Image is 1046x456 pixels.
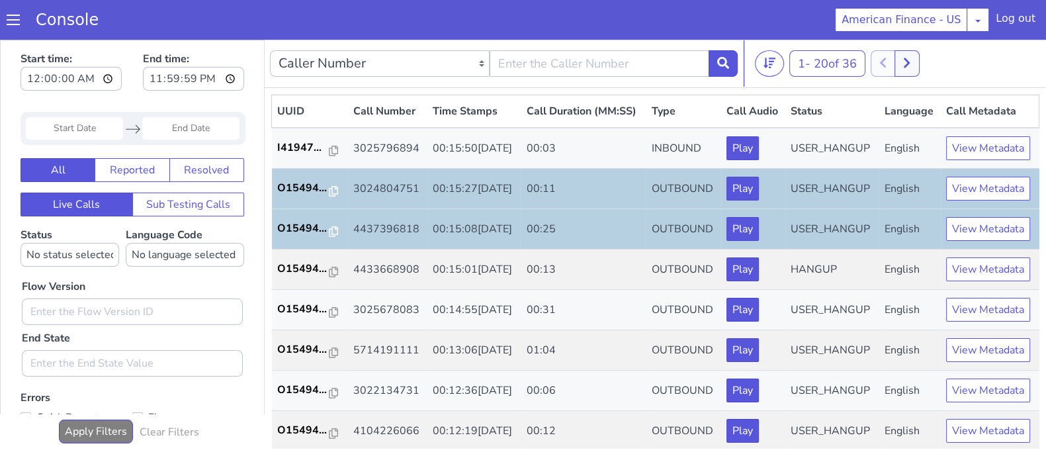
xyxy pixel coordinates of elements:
td: USER_HANGUP [785,291,879,331]
td: 00:11 [521,129,646,169]
td: 3022134731 [348,331,427,371]
button: Play [726,97,759,120]
a: I41947... [277,100,343,116]
label: Language Code [126,188,244,227]
td: USER_HANGUP [785,250,879,291]
a: O15494... [277,181,343,197]
h6: Clear Filters [140,387,199,399]
button: Play [726,298,759,322]
td: 00:15:50[DATE] [427,88,521,129]
td: English [879,129,940,169]
td: English [879,371,940,412]
td: 00:12 [521,371,646,412]
button: Apply Filters [59,380,133,404]
p: O15494... [277,221,329,237]
td: HANGUP [785,210,879,250]
td: 00:15:01[DATE] [427,210,521,250]
p: O15494... [277,261,329,277]
td: 00:12:36[DATE] [427,331,521,371]
td: English [879,88,940,129]
td: 00:25 [521,169,646,210]
button: View Metadata [946,379,1030,403]
td: OUTBOUND [646,331,720,371]
td: USER_HANGUP [785,331,879,371]
label: Flow Version [22,239,85,255]
span: 20 of 36 [814,16,857,32]
label: End State [22,291,70,306]
a: O15494... [277,261,343,277]
input: End Date [142,77,240,100]
td: INBOUND [646,88,720,129]
td: USER_HANGUP [785,88,879,129]
td: 3024804751 [348,129,427,169]
button: Play [726,379,759,403]
p: O15494... [277,302,329,318]
td: OUTBOUND [646,371,720,412]
input: Enter the End State Value [22,310,243,337]
p: O15494... [277,383,329,398]
label: End time: [143,7,244,55]
label: Quick Report [21,369,132,387]
td: USER_HANGUP [785,129,879,169]
button: View Metadata [946,339,1030,363]
td: USER_HANGUP [785,169,879,210]
td: 3025796894 [348,88,427,129]
a: O15494... [277,383,343,398]
td: English [879,210,940,250]
button: All [21,118,95,142]
button: Play [726,218,759,242]
input: Start Date [26,77,123,100]
td: English [879,169,940,210]
input: End time: [143,27,244,51]
td: OUTBOUND [646,169,720,210]
th: Language [879,56,940,89]
button: View Metadata [946,97,1030,120]
button: Resolved [169,118,244,142]
th: Call Metadata [941,56,1039,89]
label: Start time: [21,7,122,55]
td: 4104226066 [348,371,427,412]
th: Status [785,56,879,89]
button: View Metadata [946,137,1030,161]
td: English [879,331,940,371]
select: Status [21,203,119,227]
td: 5714191111 [348,291,427,331]
th: Call Number [348,56,427,89]
td: 00:31 [521,250,646,291]
button: 1- 20of 36 [789,11,865,37]
button: Play [726,339,759,363]
td: 3025678083 [348,250,427,291]
td: OUTBOUND [646,210,720,250]
label: Status [21,188,119,227]
button: Reported [95,118,169,142]
th: Type [646,56,720,89]
a: O15494... [277,342,343,358]
th: Call Duration (MM:SS) [521,56,646,89]
td: 00:13 [521,210,646,250]
td: 4433668908 [348,210,427,250]
a: O15494... [277,221,343,237]
select: Language Code [126,203,244,227]
td: OUTBOUND [646,129,720,169]
td: 00:06 [521,331,646,371]
td: 00:12:19[DATE] [427,371,521,412]
button: Play [726,137,759,161]
button: View Metadata [946,258,1030,282]
button: View Metadata [946,218,1030,242]
label: Flow [132,369,244,387]
td: 01:04 [521,291,646,331]
td: 00:03 [521,88,646,129]
td: USER_HANGUP [785,371,879,412]
p: O15494... [277,140,329,156]
td: 00:15:27[DATE] [427,129,521,169]
p: I41947... [277,100,329,116]
td: 00:15:08[DATE] [427,169,521,210]
td: OUTBOUND [646,250,720,291]
button: Play [726,258,759,282]
td: English [879,291,940,331]
a: O15494... [277,302,343,318]
button: View Metadata [946,177,1030,201]
button: Play [726,177,759,201]
button: Live Calls [21,153,133,177]
input: Enter the Caller Number [490,11,709,37]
